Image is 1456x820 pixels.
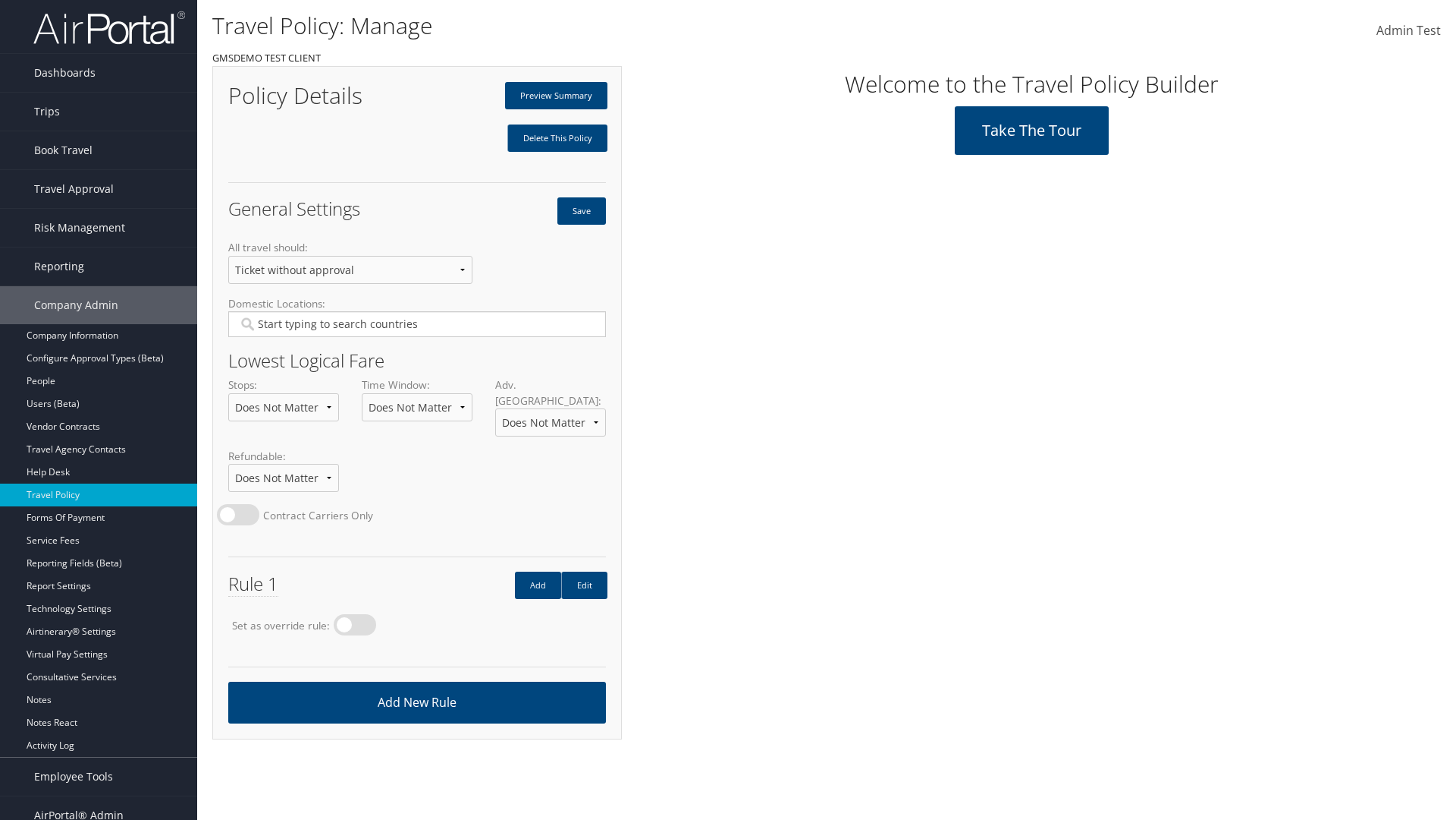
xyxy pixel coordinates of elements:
[557,197,606,225] button: Save
[495,408,606,437] select: Adv. [GEOGRAPHIC_DATA]:
[228,682,606,724] a: Add New Rule
[34,758,113,796] span: Employee Tools
[33,10,185,46] img: airportal-logo.png
[212,10,1031,42] h1: Travel Policy: Manage
[212,51,321,65] small: GMSDEMO TEST CLIENT
[228,200,406,218] h2: General Settings
[561,572,607,599] a: Edit
[34,286,118,324] span: Company Admin
[1376,8,1441,55] a: Admin Test
[228,256,472,284] select: All travel should:
[232,618,330,633] label: Set as override rule:
[238,317,595,332] input: Domestic Locations:
[955,106,1109,155] a: Take the tour
[515,572,561,599] a: Add
[362,393,472,421] select: Time Window:
[34,248,84,285] span: Reporting
[228,296,606,349] label: Domestic Locations:
[228,449,339,504] label: Refundable:
[228,571,278,597] span: Rule 1
[263,508,373,523] label: Contract Carriers Only
[633,68,1429,100] h1: Welcome to the Travel Policy Builder
[34,54,96,92] span: Dashboards
[495,377,606,449] label: Adv. [GEOGRAPHIC_DATA]:
[228,377,339,433] label: Stops:
[362,377,472,433] label: Time Window:
[34,209,125,247] span: Risk Management
[228,240,472,295] label: All travel should:
[34,170,114,208] span: Travel Approval
[507,125,607,152] a: Delete This Policy
[228,352,606,370] h2: Lowest Logical Fare
[228,464,339,492] select: Refundable:
[1376,22,1441,39] span: Admin Test
[505,82,607,109] a: Preview Summary
[34,131,93,169] span: Book Travel
[228,393,339,421] select: Stops:
[34,93,60,131] span: Trips
[228,84,406,107] h1: Policy Details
